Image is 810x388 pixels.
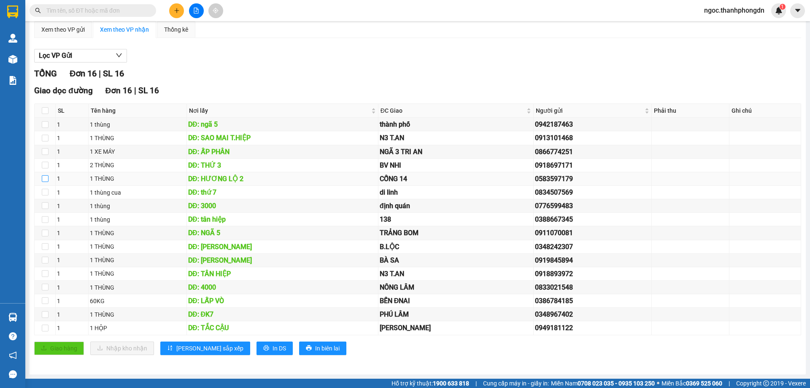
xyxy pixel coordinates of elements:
[57,296,87,306] div: 1
[8,34,17,43] img: warehouse-icon
[380,241,532,252] div: B.LỘC
[90,215,185,224] div: 1 thùng
[535,174,650,184] div: 0583597179
[781,4,784,10] span: 1
[56,104,89,118] th: SL
[188,228,377,238] div: DĐ: NGÃ 5
[535,269,650,279] div: 0918893972
[315,344,340,353] span: In biên lai
[103,68,124,79] span: SL 16
[794,7,802,14] span: caret-down
[57,201,87,211] div: 1
[306,345,312,352] span: printer
[256,342,293,355] button: printerIn DS
[189,106,370,115] span: Nơi lấy
[380,133,532,143] div: N3 T.AN
[299,342,346,355] button: printerIn biên lai
[57,228,87,238] div: 1
[90,342,154,355] button: downloadNhập kho nhận
[8,76,17,85] img: solution-icon
[57,269,87,278] div: 1
[90,133,185,143] div: 1 THÙNG
[57,323,87,333] div: 1
[116,52,122,59] span: down
[188,214,377,225] div: DĐ: tân hiệp
[9,351,17,359] span: notification
[193,8,199,14] span: file-add
[34,86,93,95] span: Giao dọc đường
[57,310,87,319] div: 1
[7,5,18,18] img: logo-vxr
[380,214,532,225] div: 138
[57,283,87,292] div: 1
[790,3,805,18] button: caret-down
[380,174,532,184] div: CỐNG 14
[652,104,729,118] th: Phải thu
[578,380,655,387] strong: 0708 023 035 - 0935 103 250
[380,160,532,171] div: BV NHI
[57,242,87,251] div: 1
[57,133,87,143] div: 1
[380,309,532,320] div: PHÚ LÂM
[535,133,650,143] div: 0913101468
[90,120,185,129] div: 1 thùng
[381,106,525,115] span: ĐC Giao
[188,296,377,306] div: DĐ: LẤP VÒ
[134,86,136,95] span: |
[188,119,377,130] div: DĐ: ngã 5
[657,382,659,385] span: ⚪️
[188,147,377,157] div: DĐ: ẤP PHÂN
[729,104,801,118] th: Ghi chú
[551,379,655,388] span: Miền Nam
[188,282,377,293] div: DĐ: 4000
[90,310,185,319] div: 1 THÙNG
[34,342,84,355] button: uploadGiao hàng
[380,282,532,293] div: NÔNG LÂM
[535,241,650,252] div: 0348242307
[174,8,180,14] span: plus
[138,86,159,95] span: SL 16
[35,8,41,14] span: search
[188,323,377,333] div: DĐ: TẮC CẬU
[729,379,730,388] span: |
[697,5,771,16] span: ngoc.thanhphongdn
[380,269,532,279] div: N3 T.AN
[535,255,650,266] div: 0919845894
[8,55,17,64] img: warehouse-icon
[90,228,185,238] div: 1 THÙNG
[189,3,204,18] button: file-add
[535,296,650,306] div: 0386784185
[380,147,532,157] div: NGÃ 3 TRI AN
[273,344,286,353] span: In DS
[167,345,173,352] span: sort-ascending
[380,323,532,333] div: [PERSON_NAME]
[213,8,219,14] span: aim
[535,309,650,320] div: 0348967402
[535,160,650,171] div: 0918697171
[188,160,377,171] div: DĐ: THỨ 3
[90,269,185,278] div: 1 THÙNG
[188,133,377,143] div: DĐ: SAO MAI T.HIỆP
[41,25,85,34] div: Xem theo VP gửi
[57,255,87,265] div: 1
[380,255,532,266] div: BÀ SA
[535,187,650,198] div: 0834507569
[475,379,477,388] span: |
[46,6,146,15] input: Tìm tên, số ĐT hoặc mã đơn
[90,188,185,197] div: 1 thùng cua
[380,201,532,211] div: định quán
[57,120,87,129] div: 1
[90,255,185,265] div: 1 THÙNG
[535,282,650,293] div: 0833021548
[57,215,87,224] div: 1
[57,160,87,170] div: 1
[380,228,532,238] div: TRẢNG BOM
[188,241,377,252] div: DĐ: [PERSON_NAME]
[176,344,243,353] span: [PERSON_NAME] sắp xếp
[535,228,650,238] div: 0911070081
[164,25,188,34] div: Thống kê
[90,242,185,251] div: 1 THÙNG
[160,342,250,355] button: sort-ascending[PERSON_NAME] sắp xếp
[57,188,87,197] div: 1
[99,68,101,79] span: |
